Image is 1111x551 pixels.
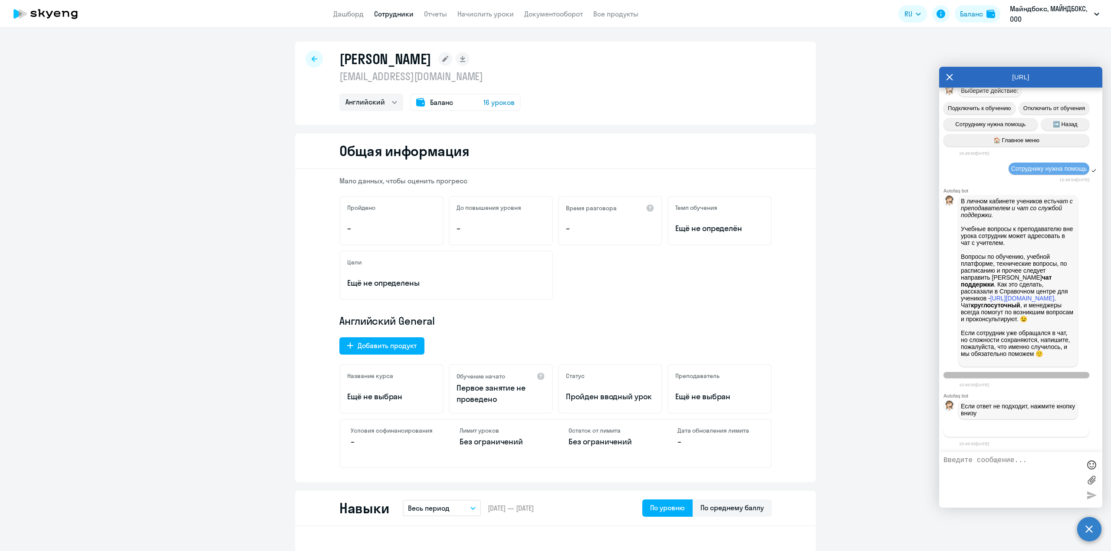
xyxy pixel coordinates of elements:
[677,436,760,447] p: –
[959,441,989,446] time: 15:49:55[DATE]
[700,502,764,513] div: По среднему баллу
[993,137,1039,143] span: 🏠 Главное меню
[944,196,955,208] img: bot avatar
[460,436,542,447] p: Без ограничений
[339,337,424,355] button: Добавить продукт
[358,340,417,351] div: Добавить продукт
[904,9,912,19] span: RU
[347,204,375,212] h5: Пройдено
[569,427,651,434] h4: Остаток от лимита
[944,85,955,98] img: bot avatar
[460,427,542,434] h4: Лимит уроков
[959,151,989,156] time: 15:49:50[DATE]
[339,314,435,328] span: Английский General
[943,393,1102,398] div: Autofaq bot
[566,372,585,380] h5: Статус
[1041,118,1090,130] button: ➡️ Назад
[374,10,414,18] a: Сотрудники
[457,372,505,380] h5: Обучение начато
[675,223,764,234] span: Ещё не определён
[955,5,1000,23] button: Балансbalance
[959,382,989,387] time: 15:49:55[DATE]
[339,50,431,68] h1: [PERSON_NAME]
[347,372,393,380] h5: Название курса
[430,97,453,108] span: Баланс
[955,121,1026,127] span: Сотруднику нужна помощь
[983,427,1049,434] span: Связаться с менеджером
[675,204,717,212] h5: Темп обучения
[675,391,764,402] p: Ещё не выбран
[986,10,995,18] img: balance
[675,372,720,380] h5: Преподаватель
[990,295,1055,302] a: [URL][DOMAIN_NAME]
[1011,165,1087,172] span: Сотруднику нужна помощь
[483,97,515,108] span: 16 уроков
[339,142,469,160] h2: Общая информация
[1006,3,1104,24] button: Майндбокс, МАЙНДБОКС, ООО
[1059,177,1089,182] time: 15:49:54[DATE]
[333,10,364,18] a: Дашборд
[408,503,450,513] p: Весь период
[1085,473,1098,486] label: Лимит 10 файлов
[677,427,760,434] h4: Дата обновления лимита
[1010,3,1091,24] p: Майндбокс, МАЙНДБОКС, ООО
[593,10,638,18] a: Все продукты
[351,427,434,434] h4: Условия софинансирования
[566,223,654,234] p: –
[961,87,1019,94] span: Выберите действие:
[1053,121,1078,127] span: ➡️ Назад
[961,274,1053,288] strong: чат поддержки
[457,382,545,405] p: Первое занятие не проведено
[898,5,927,23] button: RU
[488,503,534,513] span: [DATE] — [DATE]
[1019,102,1089,114] button: Отключить от обучения
[650,502,685,513] div: По уровню
[960,9,983,19] div: Баланс
[569,436,651,447] p: Без ограничений
[339,69,521,83] p: [EMAIL_ADDRESS][DOMAIN_NAME]
[351,436,434,447] p: –
[566,391,654,402] p: Пройден вводный урок
[943,134,1089,147] button: 🏠 Главное меню
[524,10,583,18] a: Документооборот
[566,204,617,212] h5: Время разговора
[971,302,1020,309] strong: круглосуточный
[961,403,1077,417] span: Если ответ не подходит, нажмите кнопку внизу
[424,10,447,18] a: Отчеты
[339,176,772,186] p: Мало данных, чтобы оценить прогресс
[347,391,436,402] p: Ещё не выбран
[943,102,1016,114] button: Подключить к обучению
[943,424,1089,437] button: Связаться с менеджером
[948,105,1011,111] span: Подключить к обучению
[339,499,389,517] h2: Навыки
[943,118,1038,130] button: Сотруднику нужна помощь
[457,204,521,212] h5: До повышения уровня
[457,10,514,18] a: Начислить уроки
[944,401,955,413] img: bot avatar
[943,188,1102,193] div: Autofaq bot
[347,258,362,266] h5: Цели
[961,198,1075,218] em: чат с преподавателем и чат со службой поддержки.
[347,277,545,289] p: Ещё не определены
[457,223,545,234] p: –
[347,223,436,234] p: –
[1023,105,1085,111] span: Отключить от обучения
[961,198,1075,364] p: В личном кабинете учеников есть Учебные вопросы к преподавателю вне урока сотрудник может адресов...
[403,500,481,516] button: Весь период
